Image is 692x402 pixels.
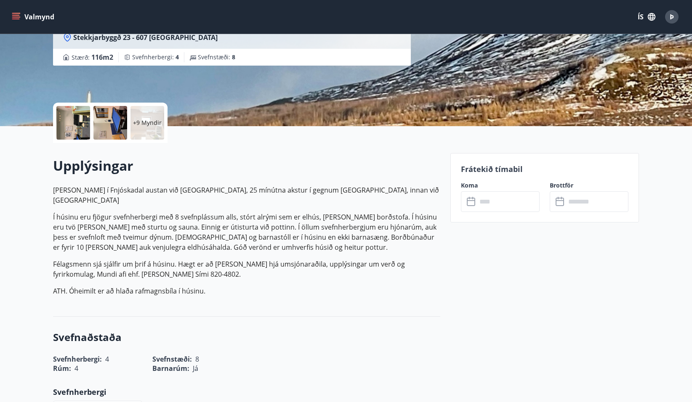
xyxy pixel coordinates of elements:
p: [PERSON_NAME] í Fnjóskadal austan við [GEOGRAPHIC_DATA], 25 mínútna akstur í gegnum [GEOGRAPHIC_D... [53,185,440,205]
span: Þ [670,12,674,21]
span: Svefnherbergi : [132,53,179,61]
span: 8 [232,53,235,61]
p: +9 Myndir [133,119,162,127]
span: 116 m2 [91,53,113,62]
span: Já [193,364,198,373]
button: ÍS [633,9,660,24]
p: ATH. Óheimilt er að hlaða rafmagnsbíla í húsinu. [53,286,440,296]
span: Stærð : [72,52,113,62]
p: Svefnherbergi [53,386,440,397]
button: Þ [662,7,682,27]
label: Koma [461,181,540,190]
label: Brottför [550,181,628,190]
span: Stekkjarbyggð 23 - 607 [GEOGRAPHIC_DATA] [73,33,218,42]
span: 4 [176,53,179,61]
button: menu [10,9,58,24]
span: Rúm : [53,364,71,373]
h2: Upplýsingar [53,156,440,175]
h3: Svefnaðstaða [53,330,440,344]
p: Frátekið tímabil [461,164,628,175]
span: 4 [75,364,78,373]
span: Barnarúm : [152,364,189,373]
p: Félagsmenn sjá sjálfir um þrif á húsinu. Hægt er að [PERSON_NAME] hjá umsjónaraðila, upplýsingar ... [53,259,440,279]
p: Í húsinu eru fjögur svefnherbergi með 8 svefnplássum alls, stórt alrými sem er elhús, [PERSON_NAM... [53,212,440,252]
span: Svefnstæði : [198,53,235,61]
